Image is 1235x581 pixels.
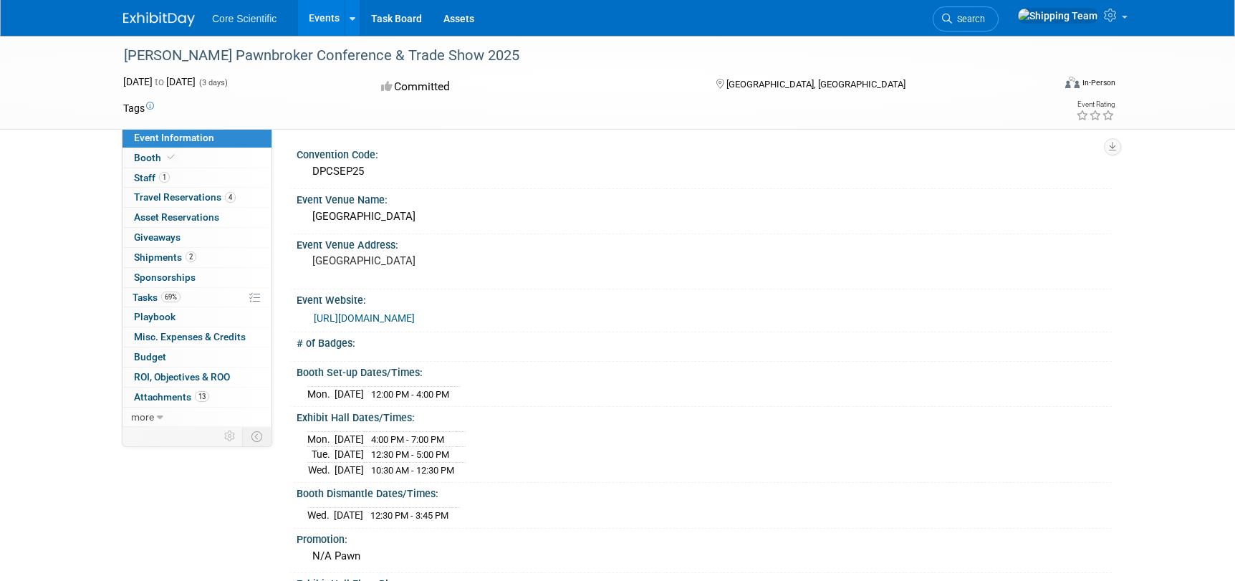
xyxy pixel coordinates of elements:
[297,234,1112,252] div: Event Venue Address:
[119,43,1031,69] div: [PERSON_NAME] Pawnbroker Conference & Trade Show 2025
[297,289,1112,307] div: Event Website:
[297,189,1112,207] div: Event Venue Name:
[122,188,271,207] a: Travel Reservations4
[133,292,181,303] span: Tasks
[198,78,228,87] span: (3 days)
[134,251,196,263] span: Shipments
[968,75,1115,96] div: Event Format
[1017,8,1098,24] img: Shipping Team
[122,307,271,327] a: Playbook
[307,507,334,522] td: Wed.
[307,462,335,477] td: Wed.
[123,12,195,27] img: ExhibitDay
[122,228,271,247] a: Giveaways
[1076,101,1115,108] div: Event Rating
[335,386,364,401] td: [DATE]
[122,408,271,427] a: more
[370,510,448,521] span: 12:30 PM - 3:45 PM
[371,389,449,400] span: 12:00 PM - 4:00 PM
[168,153,175,161] i: Booth reservation complete
[726,79,905,90] span: [GEOGRAPHIC_DATA], [GEOGRAPHIC_DATA]
[334,507,363,522] td: [DATE]
[195,391,209,402] span: 13
[122,327,271,347] a: Misc. Expenses & Credits
[153,76,166,87] span: to
[297,529,1112,547] div: Promotion:
[134,272,196,283] span: Sponsorships
[134,211,219,223] span: Asset Reservations
[122,388,271,407] a: Attachments13
[371,449,449,460] span: 12:30 PM - 5:00 PM
[159,172,170,183] span: 1
[377,75,693,100] div: Committed
[335,447,364,463] td: [DATE]
[123,76,196,87] span: [DATE] [DATE]
[312,254,620,267] pre: [GEOGRAPHIC_DATA]
[134,231,181,243] span: Giveaways
[212,13,277,24] span: Core Scientific
[134,331,246,342] span: Misc. Expenses & Credits
[161,292,181,302] span: 69%
[307,206,1101,228] div: [GEOGRAPHIC_DATA]
[131,411,154,423] span: more
[123,101,154,115] td: Tags
[122,288,271,307] a: Tasks69%
[307,386,335,401] td: Mon.
[371,434,444,445] span: 4:00 PM - 7:00 PM
[297,332,1112,350] div: # of Badges:
[335,431,364,447] td: [DATE]
[186,251,196,262] span: 2
[122,268,271,287] a: Sponsorships
[122,248,271,267] a: Shipments2
[243,427,272,446] td: Toggle Event Tabs
[134,132,214,143] span: Event Information
[122,208,271,227] a: Asset Reservations
[122,368,271,387] a: ROI, Objectives & ROO
[952,14,985,24] span: Search
[134,351,166,362] span: Budget
[307,431,335,447] td: Mon.
[307,447,335,463] td: Tue.
[297,144,1112,162] div: Convention Code:
[134,391,209,403] span: Attachments
[933,6,999,32] a: Search
[297,362,1112,380] div: Booth Set-up Dates/Times:
[134,172,170,183] span: Staff
[1082,77,1115,88] div: In-Person
[335,462,364,477] td: [DATE]
[134,191,236,203] span: Travel Reservations
[122,128,271,148] a: Event Information
[122,148,271,168] a: Booth
[122,168,271,188] a: Staff1
[314,312,415,324] a: [URL][DOMAIN_NAME]
[1065,77,1080,88] img: Format-Inperson.png
[218,427,243,446] td: Personalize Event Tab Strip
[134,311,176,322] span: Playbook
[297,483,1112,501] div: Booth Dismantle Dates/Times:
[297,407,1112,425] div: Exhibit Hall Dates/Times:
[307,160,1101,183] div: DPCSEP25
[225,192,236,203] span: 4
[122,347,271,367] a: Budget
[307,545,1101,567] div: N/A Pawn
[134,152,178,163] span: Booth
[371,465,454,476] span: 10:30 AM - 12:30 PM
[134,371,230,383] span: ROI, Objectives & ROO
